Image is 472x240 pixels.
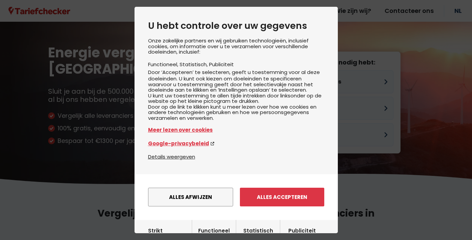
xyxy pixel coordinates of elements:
li: Functioneel [148,61,180,68]
li: Publiciteit [209,61,234,68]
div: menu [135,174,338,220]
button: Alles afwijzen [148,188,233,206]
h2: U hebt controle over uw gegevens [148,20,324,31]
a: Google-privacybeleid [148,140,324,147]
button: Details weergeven [148,153,195,161]
li: Statistisch [180,61,209,68]
div: Onze zakelijke partners en wij gebruiken technologieën, inclusief cookies, om informatie over u t... [148,38,324,153]
a: Meer lezen over cookies [148,126,324,134]
button: Alles accepteren [240,188,324,206]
